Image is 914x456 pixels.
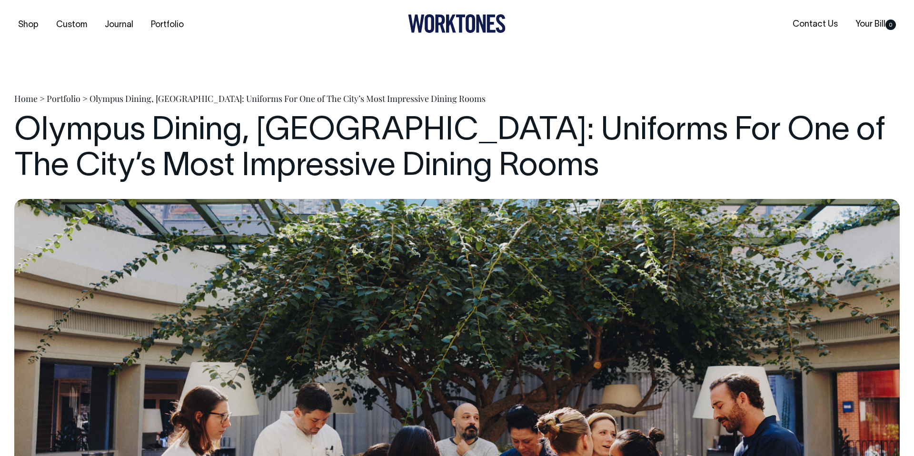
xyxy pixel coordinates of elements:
a: Portfolio [147,17,188,33]
a: Home [14,93,38,104]
span: 0 [885,20,896,30]
h1: Olympus Dining, [GEOGRAPHIC_DATA]: Uniforms For One of The City’s Most Impressive Dining Rooms [14,114,900,185]
a: Shop [14,17,42,33]
span: Olympus Dining, [GEOGRAPHIC_DATA]: Uniforms For One of The City’s Most Impressive Dining Rooms [89,93,486,104]
a: Custom [52,17,91,33]
span: > [40,93,45,104]
a: Journal [101,17,137,33]
span: > [82,93,88,104]
a: Portfolio [47,93,80,104]
a: Your Bill0 [852,17,900,32]
a: Contact Us [789,17,842,32]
